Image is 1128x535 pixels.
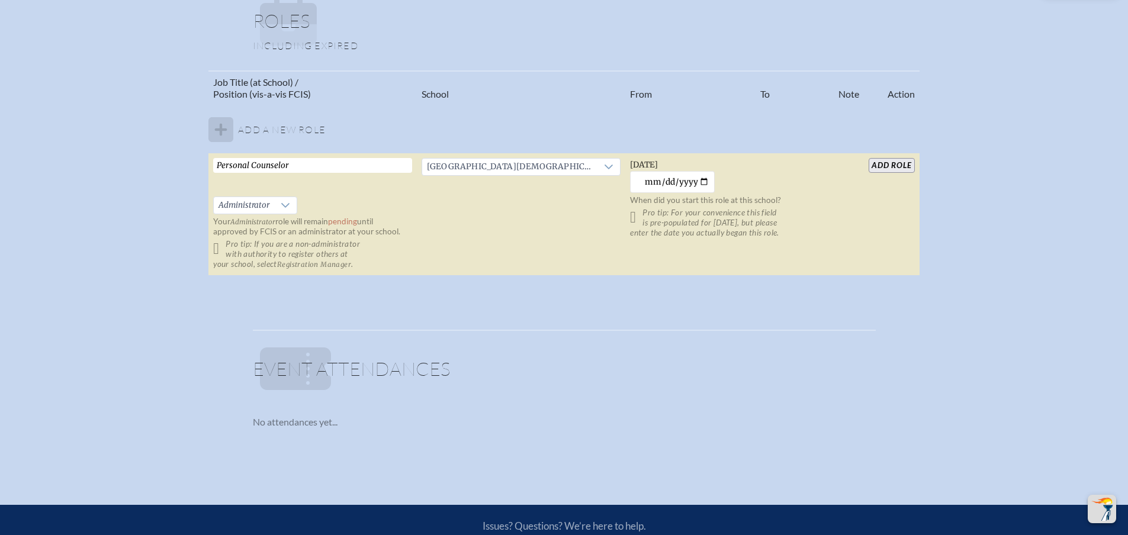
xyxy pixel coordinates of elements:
[625,71,755,105] th: From
[208,71,417,105] th: Job Title (at School) / Position (vis-a-vis FCIS)
[834,71,864,105] th: Note
[253,359,876,388] h1: Event Attendances
[630,208,829,238] p: Pro tip: For your convenience this field is pre-populated for [DATE], but please enter the date y...
[422,159,597,175] span: Westminster Christian School (Palmetto Bay)
[630,160,658,170] span: [DATE]
[356,520,773,532] p: Issues? Questions? We’re here to help.
[253,40,876,51] p: Including expired
[630,195,829,205] p: When did you start this role at this school?
[328,217,357,226] span: pending
[213,217,412,237] p: Your role will remain until approved by FCIS or an administrator at your school.
[1090,497,1114,521] img: To the top
[253,416,876,428] p: No attendances yet...
[277,260,351,269] span: Registration Manager
[864,71,919,105] th: Action
[417,71,625,105] th: School
[1088,495,1116,523] button: Scroll Top
[869,158,914,173] input: add Role
[213,239,412,269] p: Pro tip: If you are a non-administrator with authority to register others at your school, select .
[756,71,834,105] th: To
[214,197,274,214] span: Administrator
[213,158,412,173] input: Job Title, eg, Science Teacher, 5th Grade
[253,11,876,40] h1: Roles
[230,218,275,226] span: Administrator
